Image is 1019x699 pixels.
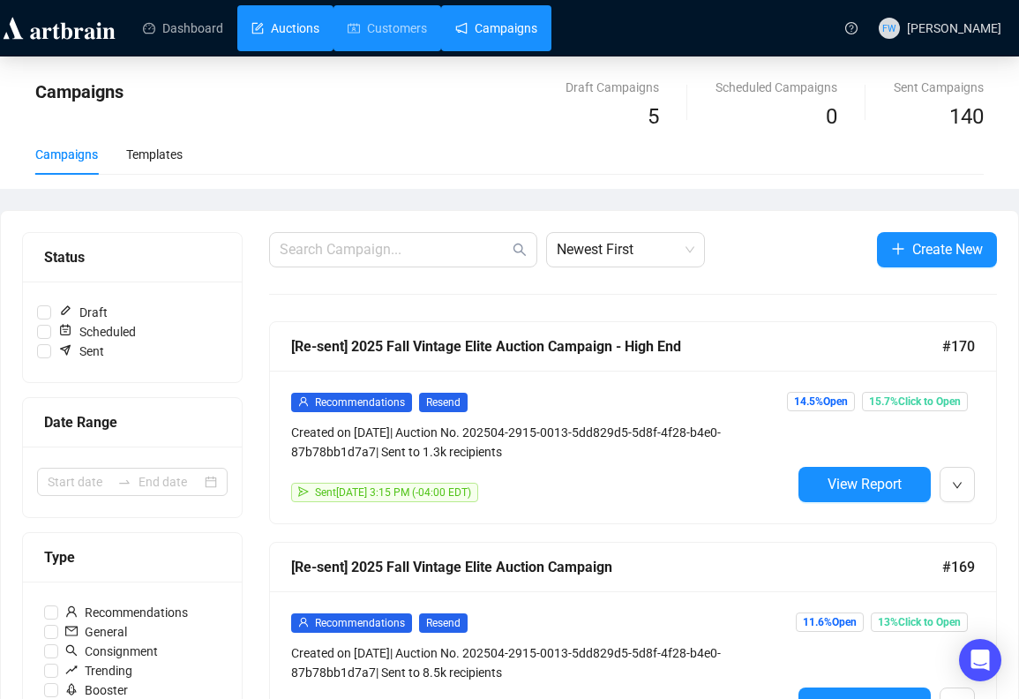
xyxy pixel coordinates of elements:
span: 140 [949,104,984,129]
button: View Report [798,467,931,502]
span: swap-right [117,475,131,489]
div: Open Intercom Messenger [959,639,1001,681]
div: Campaigns [35,145,98,164]
span: Create New [912,238,983,260]
div: [Re-sent] 2025 Fall Vintage Elite Auction Campaign [291,556,942,578]
a: [Re-sent] 2025 Fall Vintage Elite Auction Campaign - High End#170userRecommendationsResendCreated... [269,321,997,524]
span: plus [891,242,905,256]
span: [PERSON_NAME] [907,21,1001,35]
span: Draft [51,303,115,322]
div: Sent Campaigns [894,78,984,97]
div: [Re-sent] 2025 Fall Vintage Elite Auction Campaign - High End [291,335,942,357]
div: Type [44,546,221,568]
span: View Report [828,476,902,492]
a: Campaigns [455,5,537,51]
input: Search Campaign... [280,239,509,260]
span: question-circle [845,22,858,34]
div: Draft Campaigns [566,78,659,97]
input: End date [139,472,201,492]
div: Date Range [44,411,221,433]
span: rocket [65,683,78,695]
div: Created on [DATE] | Auction No. 202504-2915-0013-5dd829d5-5d8f-4f28-b4e0-87b78bb1d7a7 | Sent to 8... [291,643,791,682]
span: Recommendations [315,396,405,409]
a: Customers [348,5,427,51]
span: search [513,243,527,257]
span: #169 [942,556,975,578]
span: rise [65,664,78,676]
span: 13% Click to Open [871,613,968,632]
span: Recommendations [58,603,195,622]
span: 15.7% Click to Open [862,392,968,411]
span: mail [65,625,78,637]
span: send [298,486,309,497]
a: Dashboard [143,5,223,51]
div: Created on [DATE] | Auction No. 202504-2915-0013-5dd829d5-5d8f-4f28-b4e0-87b78bb1d7a7 | Sent to 1... [291,423,791,462]
span: 5 [648,104,659,129]
div: Scheduled Campaigns [716,78,837,97]
a: Auctions [251,5,319,51]
span: to [117,475,131,489]
span: user [298,617,309,628]
span: #170 [942,335,975,357]
span: 0 [826,104,837,129]
span: Newest First [557,233,694,267]
span: FW [882,20,895,35]
span: Scheduled [51,322,143,342]
span: down [952,480,963,491]
span: user [298,396,309,407]
span: Trending [58,661,139,680]
span: 11.6% Open [796,613,864,632]
span: search [65,644,78,657]
input: Start date [48,472,110,492]
span: General [58,622,134,642]
span: Consignment [58,642,165,661]
span: Campaigns [35,81,124,102]
div: Templates [126,145,183,164]
span: Resend [419,393,468,412]
span: Sent [51,342,111,361]
span: Resend [419,613,468,633]
span: user [65,605,78,618]
span: Sent [DATE] 3:15 PM (-04:00 EDT) [315,486,471,499]
span: Recommendations [315,617,405,629]
button: Create New [877,232,997,267]
div: Status [44,246,221,268]
span: 14.5% Open [787,392,855,411]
